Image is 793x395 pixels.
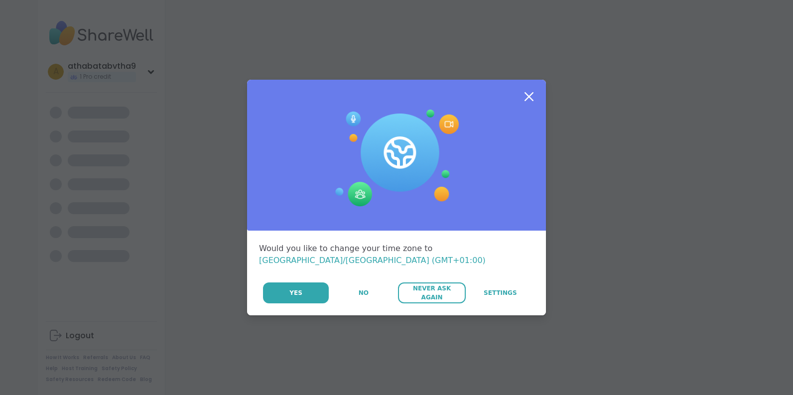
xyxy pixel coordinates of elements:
span: Yes [289,288,302,297]
span: Settings [484,288,517,297]
span: [GEOGRAPHIC_DATA]/[GEOGRAPHIC_DATA] (GMT+01:00) [259,256,486,265]
button: Yes [263,282,329,303]
a: Settings [467,282,534,303]
div: Would you like to change your time zone to [259,243,534,266]
span: No [359,288,369,297]
img: Session Experience [334,110,459,207]
button: No [330,282,397,303]
span: Never Ask Again [403,284,460,302]
button: Never Ask Again [398,282,465,303]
